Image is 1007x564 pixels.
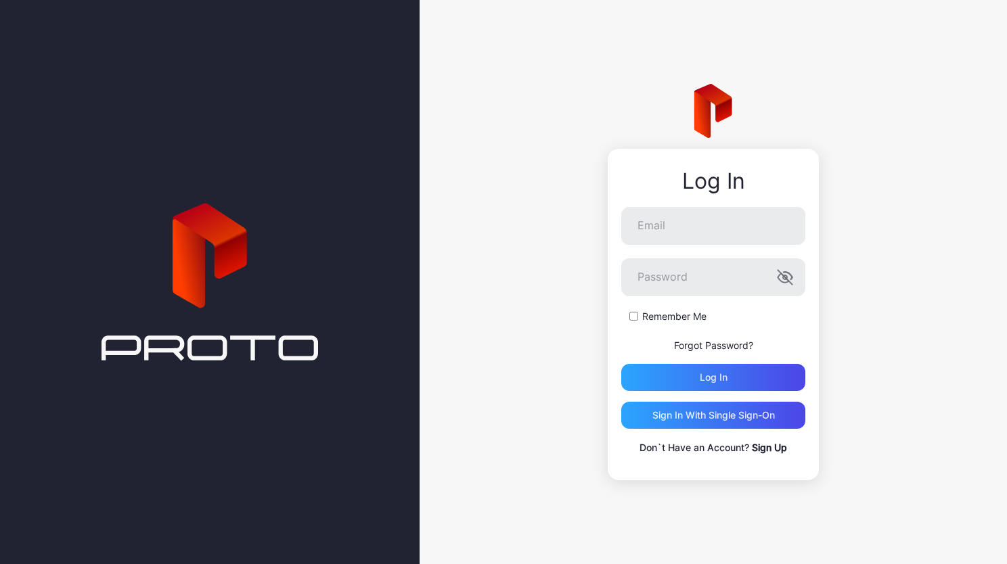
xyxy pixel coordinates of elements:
[621,440,805,456] p: Don`t Have an Account?
[752,442,787,453] a: Sign Up
[621,258,805,296] input: Password
[777,269,793,285] button: Password
[621,169,805,193] div: Log In
[674,339,753,351] a: Forgot Password?
[621,402,805,429] button: Sign in With Single Sign-On
[652,410,775,421] div: Sign in With Single Sign-On
[621,207,805,245] input: Email
[642,310,707,323] label: Remember Me
[700,372,728,383] div: Log in
[621,364,805,391] button: Log in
